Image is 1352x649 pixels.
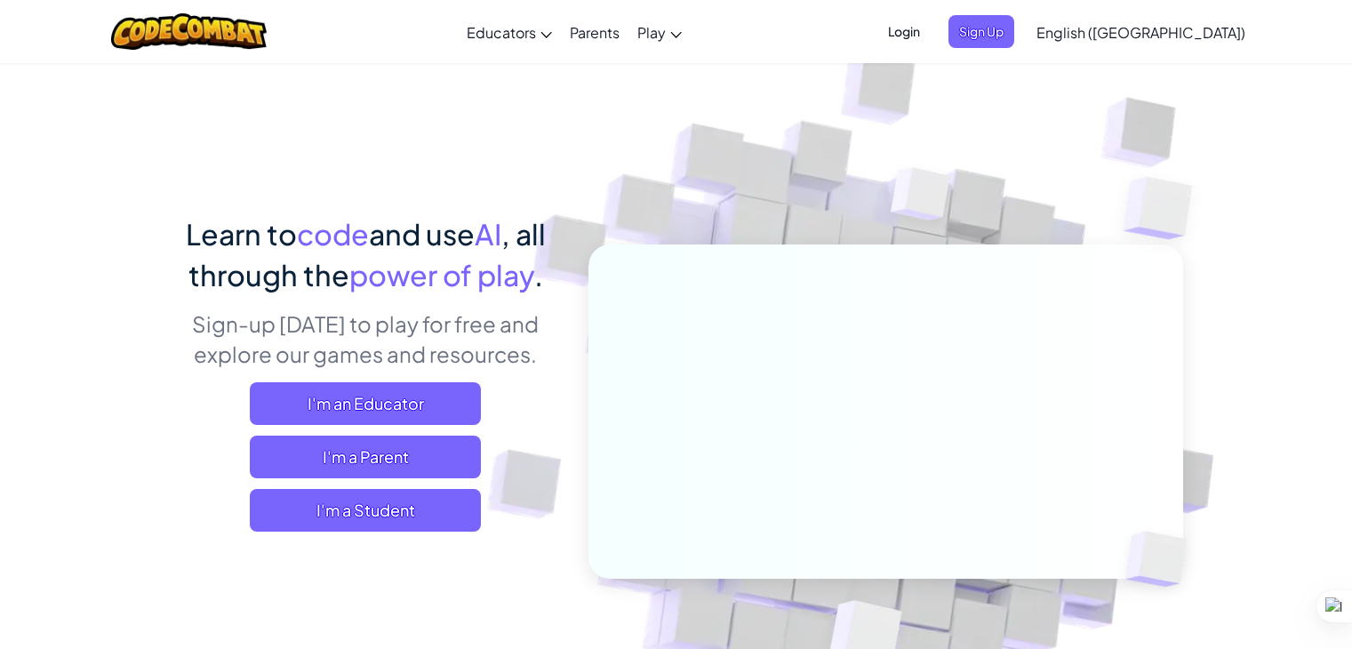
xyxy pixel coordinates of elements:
[1095,494,1228,624] img: Overlap cubes
[458,8,561,56] a: Educators
[857,132,985,265] img: Overlap cubes
[1088,133,1242,284] img: Overlap cubes
[467,23,536,42] span: Educators
[250,489,481,532] button: I'm a Student
[561,8,628,56] a: Parents
[111,13,267,50] img: CodeCombat logo
[1028,8,1254,56] a: English ([GEOGRAPHIC_DATA])
[369,216,475,252] span: and use
[877,15,931,48] button: Login
[170,308,562,369] p: Sign-up [DATE] to play for free and explore our games and resources.
[250,436,481,478] a: I'm a Parent
[534,257,543,292] span: .
[186,216,297,252] span: Learn to
[349,257,534,292] span: power of play
[475,216,501,252] span: AI
[250,382,481,425] a: I'm an Educator
[628,8,691,56] a: Play
[297,216,369,252] span: code
[637,23,666,42] span: Play
[1036,23,1245,42] span: English ([GEOGRAPHIC_DATA])
[948,15,1014,48] button: Sign Up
